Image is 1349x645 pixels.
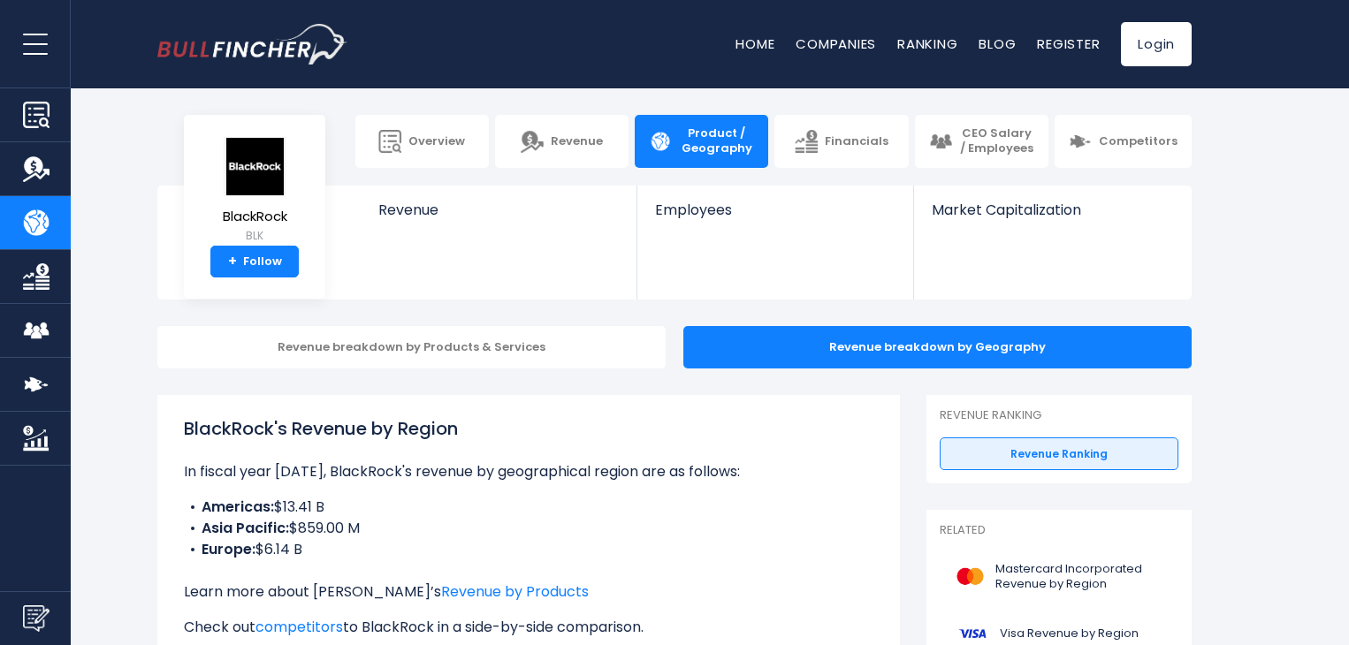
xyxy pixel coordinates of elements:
a: Revenue by Products [441,581,589,602]
img: bullfincher logo [157,24,347,64]
b: Asia Pacific: [202,518,289,538]
div: Revenue breakdown by Geography [683,326,1192,368]
span: Overview [408,134,465,149]
a: BlackRock BLK [222,136,288,247]
a: Blog [979,34,1016,53]
a: CEO Salary / Employees [915,115,1048,168]
span: CEO Salary / Employees [959,126,1034,156]
span: Mastercard Incorporated Revenue by Region [995,562,1168,592]
a: Go to homepage [157,24,347,64]
a: Ranking [897,34,957,53]
span: Visa Revenue by Region [1000,626,1139,641]
a: Home [735,34,774,53]
a: Overview [355,115,489,168]
a: Competitors [1055,115,1192,168]
a: competitors [255,617,343,637]
li: $13.41 B [184,497,873,518]
li: $6.14 B [184,539,873,560]
a: Product / Geography [635,115,768,168]
span: Market Capitalization [932,201,1172,218]
p: Related [940,523,1178,538]
a: +Follow [210,246,299,277]
h1: BlackRock's Revenue by Region [184,415,873,442]
img: MA logo [950,557,990,596]
p: Learn more about [PERSON_NAME]’s [184,581,873,603]
a: Revenue Ranking [940,437,1178,471]
span: Competitors [1099,134,1178,149]
li: $859.00 M [184,518,873,539]
small: BLK [223,228,287,244]
a: Companies [796,34,876,53]
b: Americas: [202,497,274,517]
span: Revenue [378,201,620,218]
a: Revenue [495,115,629,168]
b: Europe: [202,539,255,559]
span: Revenue [551,134,603,149]
span: Financials [825,134,888,149]
span: BlackRock [223,209,287,224]
a: Register [1037,34,1100,53]
span: Employees [655,201,895,218]
p: In fiscal year [DATE], BlackRock's revenue by geographical region are as follows: [184,461,873,482]
a: Market Capitalization [914,186,1190,248]
a: Employees [637,186,912,248]
a: Login [1121,22,1192,66]
div: Revenue breakdown by Products & Services [157,326,666,368]
a: Mastercard Incorporated Revenue by Region [940,552,1178,601]
p: Check out to BlackRock in a side-by-side comparison. [184,617,873,638]
p: Revenue Ranking [940,408,1178,423]
a: Financials [774,115,908,168]
strong: + [228,254,237,269]
a: Revenue [361,186,637,248]
span: Product / Geography [679,126,754,156]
